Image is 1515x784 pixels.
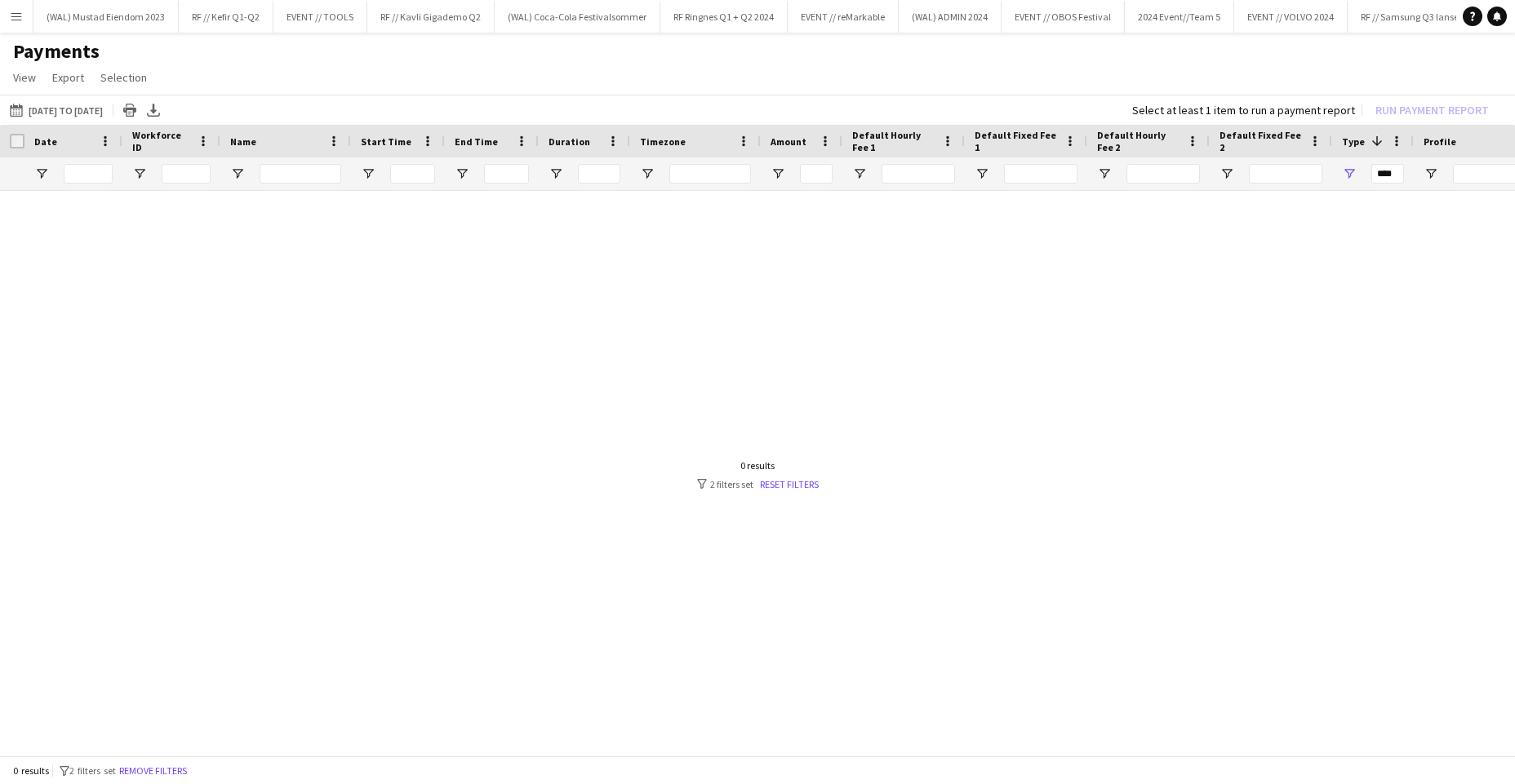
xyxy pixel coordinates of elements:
span: Default Fixed Fee 1 [975,129,1058,153]
button: EVENT // VOLVO 2024 [1234,1,1348,33]
button: Open Filter Menu [34,166,49,181]
button: Open Filter Menu [455,166,469,181]
span: Export [52,70,84,85]
button: EVENT // reMarkable [788,1,899,33]
span: Duration [549,135,590,148]
span: Default Fixed Fee 2 [1220,129,1303,153]
button: 2024 Event//Team 5 [1125,1,1234,33]
span: Amount [771,135,806,148]
button: Open Filter Menu [975,166,989,181]
a: Export [46,67,91,88]
button: Open Filter Menu [771,166,785,181]
a: Reset filters [760,478,819,490]
span: Default Hourly Fee 2 [1097,129,1180,153]
span: Selection [100,70,147,85]
input: Start Time Filter Input [390,164,435,184]
button: RF // Kavli Gigademo Q2 [367,1,495,33]
input: Date Filter Input [64,164,113,184]
a: Selection [94,67,153,88]
div: Select at least 1 item to run a payment report [1132,103,1355,117]
button: Open Filter Menu [852,166,867,181]
button: (WAL) ADMIN 2024 [899,1,1002,33]
input: Amount Filter Input [800,164,833,184]
button: Open Filter Menu [1097,166,1112,181]
input: Default Fixed Fee 2 Filter Input [1249,164,1322,184]
button: Open Filter Menu [549,166,563,181]
span: Workforce ID [132,129,191,153]
div: 2 filters set [697,478,819,490]
span: 2 filters set [69,764,116,777]
button: (WAL) Mustad Eiendom 2023 [33,1,179,33]
span: Default Hourly Fee 1 [852,129,935,153]
span: Type [1342,135,1365,148]
button: Remove filters [116,762,190,780]
button: (WAL) Coca-Cola Festivalsommer [495,1,660,33]
input: Default Hourly Fee 1 Filter Input [882,164,955,184]
div: 0 results [697,459,819,472]
input: Column with Header Selection [10,134,24,148]
span: Date [34,135,57,148]
app-action-btn: Export XLSX [144,100,163,120]
button: RF // Samsung Q3 lansering 2024 [1348,1,1510,33]
button: RF Ringnes Q1 + Q2 2024 [660,1,788,33]
span: Profile [1424,135,1456,148]
button: Open Filter Menu [1424,166,1438,181]
button: Open Filter Menu [1220,166,1234,181]
input: Default Hourly Fee 2 Filter Input [1126,164,1200,184]
button: Open Filter Menu [640,166,655,181]
span: Timezone [640,135,686,148]
button: Open Filter Menu [361,166,375,181]
span: Name [230,135,256,148]
span: Start Time [361,135,411,148]
a: View [7,67,42,88]
button: RF // Kefir Q1-Q2 [179,1,273,33]
input: Default Fixed Fee 1 Filter Input [1004,164,1077,184]
button: [DATE] to [DATE] [7,100,106,120]
button: Open Filter Menu [1342,166,1357,181]
span: View [13,70,36,85]
button: EVENT // OBOS Festival [1002,1,1125,33]
button: Open Filter Menu [230,166,245,181]
input: Workforce ID Filter Input [162,164,211,184]
input: Name Filter Input [260,164,341,184]
button: EVENT // TOOLS [273,1,367,33]
button: Open Filter Menu [132,166,147,181]
input: End Time Filter Input [484,164,529,184]
span: End Time [455,135,498,148]
input: Timezone Filter Input [669,164,751,184]
app-action-btn: Print [120,100,140,120]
